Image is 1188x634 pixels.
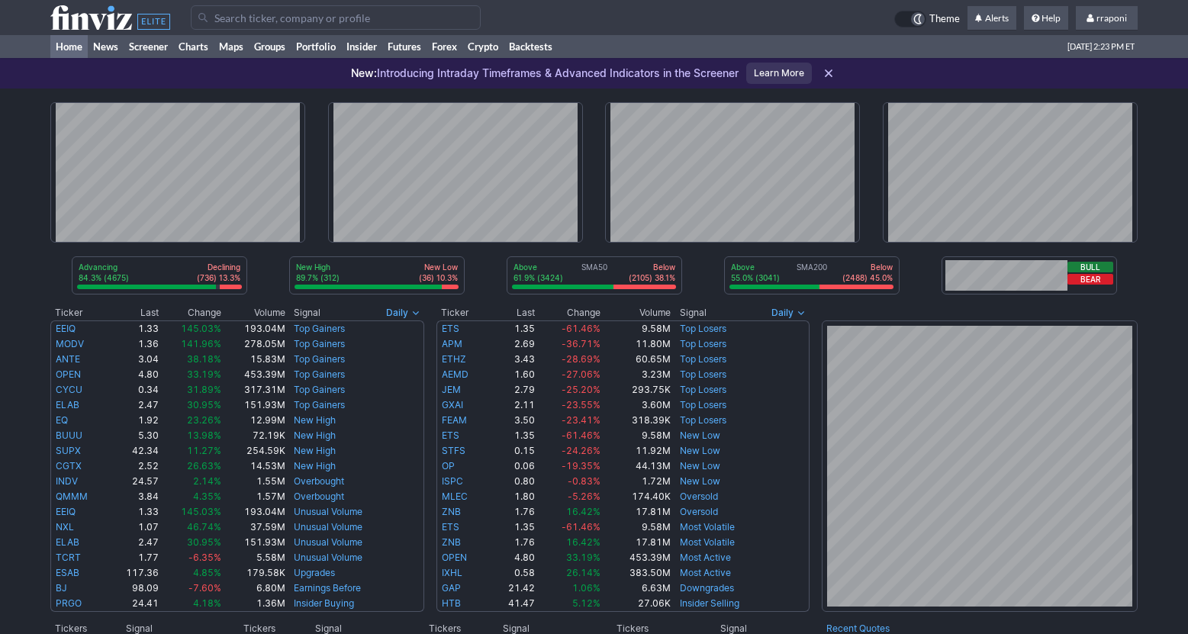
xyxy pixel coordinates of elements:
[562,399,600,410] span: -23.55%
[187,521,221,533] span: 46.74%
[566,552,600,563] span: 33.19%
[490,489,536,504] td: 1.80
[842,262,893,272] p: Below
[193,491,221,502] span: 4.35%
[294,536,362,548] a: Unusual Volume
[108,581,159,596] td: 98.09
[181,338,221,349] span: 141.96%
[680,567,731,578] a: Most Active
[294,353,345,365] a: Top Gainers
[197,272,240,283] p: (736) 13.3%
[56,506,76,517] a: EEIQ
[490,474,536,489] td: 0.80
[197,262,240,272] p: Declining
[124,35,173,58] a: Screener
[294,475,344,487] a: Overbought
[442,475,463,487] a: ISPC
[108,352,159,367] td: 3.04
[568,491,600,502] span: -5.26%
[294,506,362,517] a: Unusual Volume
[181,323,221,334] span: 145.03%
[222,413,286,428] td: 12.99M
[294,582,361,594] a: Earnings Before
[731,272,780,283] p: 55.0% (3041)
[193,567,221,578] span: 4.85%
[50,305,108,320] th: Ticker
[56,567,79,578] a: ESAB
[222,596,286,612] td: 1.36M
[601,596,671,612] td: 27.06K
[746,63,812,84] a: Learn More
[442,399,463,410] a: GXAI
[768,305,810,320] button: Signals interval
[442,445,465,456] a: STFS
[56,491,88,502] a: QMMM
[680,597,739,609] a: Insider Selling
[442,536,461,548] a: ZNB
[108,504,159,520] td: 1.33
[490,550,536,565] td: 4.80
[490,565,536,581] td: 0.58
[1076,6,1138,31] a: rraponi
[222,305,286,320] th: Volume
[222,320,286,336] td: 193.04M
[680,582,734,594] a: Downgrades
[88,35,124,58] a: News
[1067,274,1113,285] button: Bear
[562,338,600,349] span: -36.71%
[680,536,735,548] a: Most Volatile
[601,382,671,397] td: 293.75K
[222,352,286,367] td: 15.83M
[601,581,671,596] td: 6.63M
[427,35,462,58] a: Forex
[562,323,600,334] span: -61.46%
[929,11,960,27] span: Theme
[490,382,536,397] td: 2.79
[442,430,459,441] a: ETS
[562,368,600,380] span: -27.06%
[566,506,600,517] span: 16.42%
[56,384,82,395] a: CYCU
[187,353,221,365] span: 38.18%
[601,459,671,474] td: 44.13M
[222,336,286,352] td: 278.05M
[601,443,671,459] td: 11.92M
[187,368,221,380] span: 33.19%
[187,399,221,410] span: 30.95%
[842,272,893,283] p: (2488) 45.0%
[159,305,223,320] th: Change
[601,413,671,428] td: 318.39K
[731,262,780,272] p: Above
[108,520,159,535] td: 1.07
[442,582,461,594] a: GAP
[294,323,345,334] a: Top Gainers
[566,567,600,578] span: 26.14%
[512,262,677,285] div: SMA50
[436,305,490,320] th: Ticker
[382,35,427,58] a: Futures
[294,567,335,578] a: Upgrades
[214,35,249,58] a: Maps
[562,430,600,441] span: -61.46%
[442,414,467,426] a: FEAM
[680,307,707,319] span: Signal
[680,475,720,487] a: New Low
[222,382,286,397] td: 317.31M
[294,445,336,456] a: New High
[108,305,159,320] th: Last
[680,384,726,395] a: Top Losers
[601,320,671,336] td: 9.58M
[296,262,340,272] p: New High
[629,272,675,283] p: (2105) 38.1%
[294,368,345,380] a: Top Gainers
[490,320,536,336] td: 1.35
[108,474,159,489] td: 24.57
[56,368,81,380] a: OPEN
[504,35,558,58] a: Backtests
[222,397,286,413] td: 151.93M
[601,565,671,581] td: 383.50M
[222,474,286,489] td: 1.55M
[680,338,726,349] a: Top Losers
[56,597,82,609] a: PRGO
[188,552,221,563] span: -6.35%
